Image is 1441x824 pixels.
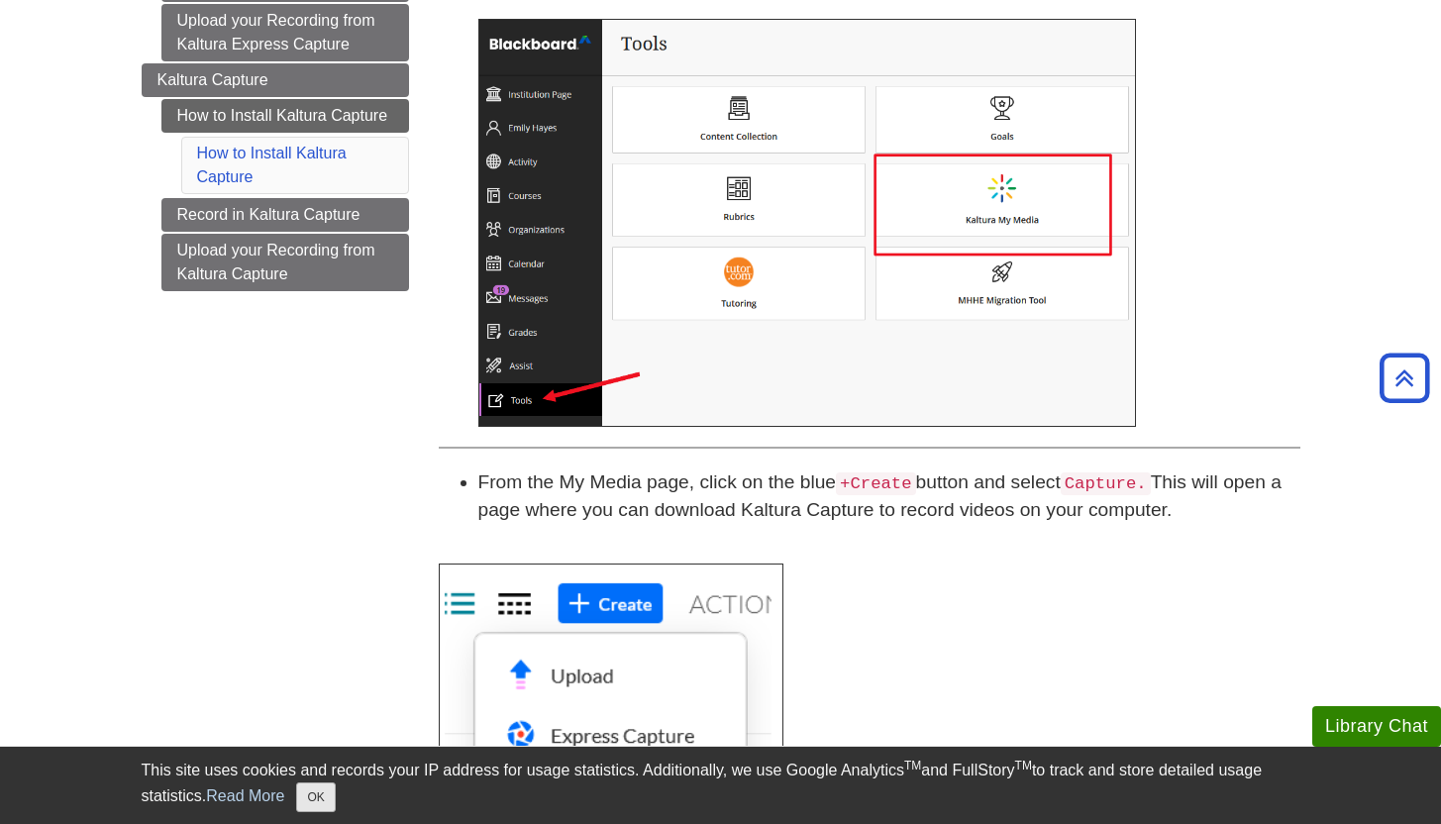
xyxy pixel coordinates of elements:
[206,787,284,804] a: Read More
[1312,706,1441,747] button: Library Chat
[157,71,268,88] span: Kaltura Capture
[836,472,916,495] code: +Create
[296,782,335,812] button: Close
[161,198,409,232] a: Record in Kaltura Capture
[161,99,409,133] a: How to Install Kaltura Capture
[161,4,409,61] a: Upload your Recording from Kaltura Express Capture
[197,145,347,185] a: How to Install Kaltura Capture
[904,759,921,772] sup: TM
[161,234,409,291] a: Upload your Recording from Kaltura Capture
[1373,364,1436,391] a: Back to Top
[1061,472,1151,495] code: Capture.
[1015,759,1032,772] sup: TM
[142,759,1300,812] div: This site uses cookies and records your IP address for usage statistics. Additionally, we use Goo...
[478,19,1136,427] img: blackboard tools
[142,63,409,97] a: Kaltura Capture
[478,468,1300,526] li: From the My Media page, click on the blue button and select This will open a page where you can d...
